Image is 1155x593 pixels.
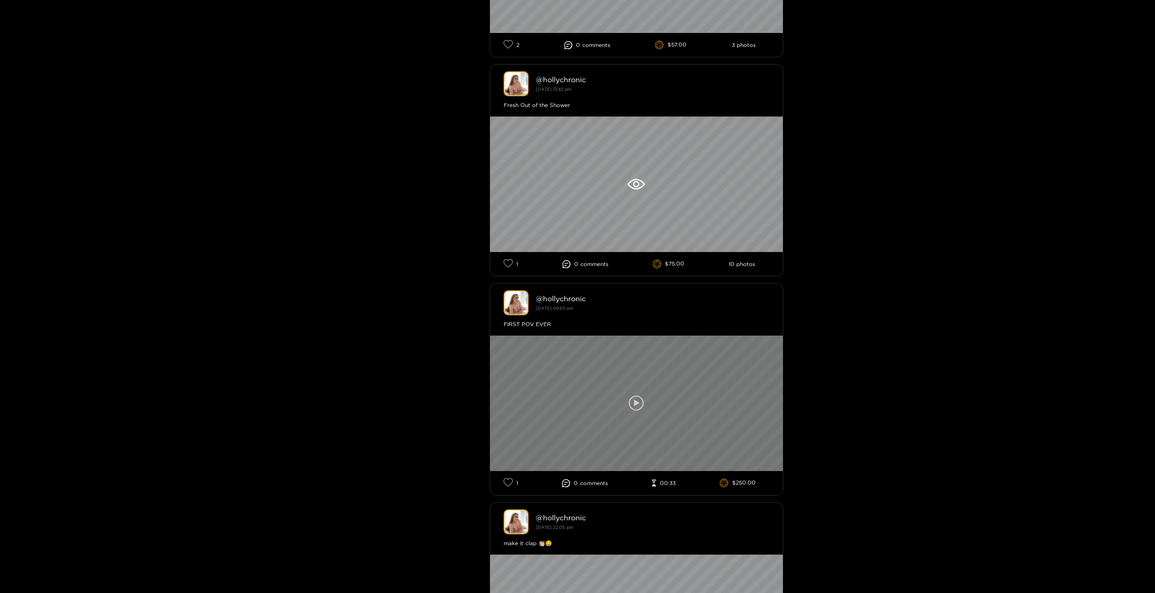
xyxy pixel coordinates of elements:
li: 1 [504,259,518,269]
li: 0 [562,479,608,487]
li: $75.00 [653,260,685,269]
span: comment s [582,42,610,48]
span: comment s [580,261,608,267]
li: 3 photos [732,42,756,48]
li: 1 [504,478,518,488]
small: [DATE] 22:05 pm [536,525,573,530]
div: make it clap 👏🏼🤤 [504,539,769,548]
li: 00:33 [652,480,676,487]
li: 0 [564,41,610,49]
small: [DATE] 09:53 am [536,306,573,311]
div: @ hollychronic [536,294,769,303]
li: $57.00 [655,41,687,50]
li: 10 photos [729,261,755,267]
div: @ hollychronic [536,75,769,84]
li: 0 [562,260,608,268]
img: hollychronic [504,290,528,315]
li: 2 [504,40,519,50]
small: [DATE] 13:42 pm [536,87,571,92]
img: hollychronic [504,509,528,534]
div: @ hollychronic [536,514,769,522]
div: FIRST POV EVER [504,320,769,329]
span: comment s [580,480,608,486]
div: Fresh Out of the Shower [504,101,769,110]
img: hollychronic [504,71,528,96]
li: $250.00 [720,479,756,488]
